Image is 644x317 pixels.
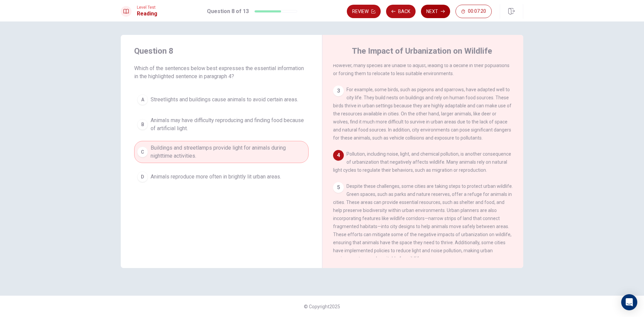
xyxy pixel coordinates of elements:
h1: Reading [137,10,157,18]
span: Level Test [137,5,157,10]
h4: The Impact of Urbanization on Wildlife [352,46,492,56]
button: Back [386,5,416,18]
span: Pollution, including noise, light, and chemical pollution, is another consequence of urbanization... [333,151,511,173]
button: 00:07:20 [455,5,492,18]
h4: Question 8 [134,46,309,56]
button: Review [347,5,381,18]
span: © Copyright 2025 [304,304,340,309]
span: Despite these challenges, some cities are taking steps to protect urban wildlife. Green spaces, s... [333,183,513,261]
span: Animals may have difficulty reproducing and finding food because of artificial light. [151,116,306,133]
div: B [137,119,148,130]
div: A [137,94,148,105]
span: Which of the sentences below best expresses the essential information in the highlighted sentence... [134,64,309,81]
div: 4 [333,150,344,161]
div: C [137,147,148,157]
span: Buildings and streetlamps provide light for animals during nighttime activities. [151,144,306,160]
span: For example, some birds, such as pigeons and sparrows, have adapted well to city life. They build... [333,87,512,141]
span: Streetlights and buildings cause animals to avoid certain areas. [151,96,298,104]
button: BAnimals may have difficulty reproducing and finding food because of artificial light. [134,113,309,136]
h1: Question 8 of 13 [207,7,249,15]
div: Open Intercom Messenger [621,294,637,310]
button: DAnimals reproduce more often in brightly lit urban areas. [134,168,309,185]
button: CBuildings and streetlamps provide light for animals during nighttime activities. [134,141,309,163]
button: AStreetlights and buildings cause animals to avoid certain areas. [134,91,309,108]
div: 3 [333,86,344,96]
button: Next [421,5,450,18]
span: Animals reproduce more often in brightly lit urban areas. [151,173,281,181]
div: D [137,171,148,182]
span: 00:07:20 [468,9,486,14]
div: 5 [333,182,344,193]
